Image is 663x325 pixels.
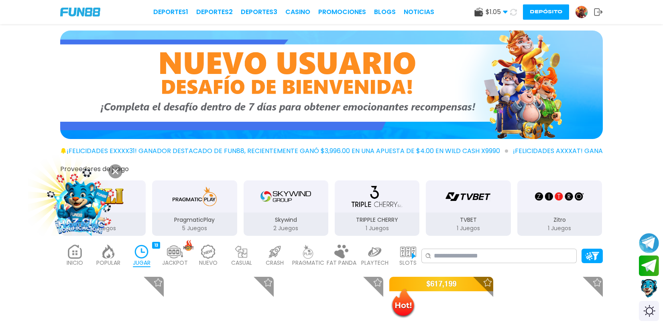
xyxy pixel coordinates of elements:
button: Zitro [514,180,605,237]
img: recent_active.webp [134,245,150,259]
button: Contact customer service [639,278,659,299]
img: home_light.webp [67,245,83,259]
img: Hot [390,288,416,319]
a: Deportes3 [241,7,277,17]
img: casual_light.webp [234,245,250,259]
p: 1 Juegos [335,224,419,233]
button: Skywind [240,180,331,237]
div: 13 [152,242,160,249]
p: POPULAR [96,259,120,267]
p: 1 Juegos [517,224,602,233]
p: Skywind [244,216,328,224]
button: Depósito [523,4,569,20]
button: Join telegram [639,256,659,276]
a: CASINO [285,7,310,17]
p: SLOTS [399,259,417,267]
p: CRASH [266,259,284,267]
p: CASUAL [231,259,252,267]
img: Zitro [534,185,585,208]
img: crash_light.webp [267,245,283,259]
img: Bono de Nuevo Jugador [60,31,603,139]
p: 5 Juegos [152,224,237,233]
img: TVBET [443,185,494,208]
img: slots_light.webp [400,245,416,259]
img: Avatar [576,6,588,18]
a: Avatar [575,6,594,18]
img: Image Link [44,168,116,241]
p: 2 Juegos [244,224,328,233]
img: hot [183,240,193,251]
button: Join telegram channel [639,233,659,253]
img: fat_panda_light.webp [334,245,350,259]
img: PragmaticPlay [169,185,220,208]
a: Deportes1 [153,7,188,17]
p: 1 Juegos [426,224,510,233]
img: Company Logo [60,8,100,16]
img: popular_light.webp [100,245,116,259]
img: Skywind [260,185,311,208]
button: PragmaticPlay [149,180,240,237]
img: playtech_light.webp [367,245,383,259]
p: PragmaticPlay [152,216,237,224]
button: TVBET [423,180,514,237]
p: PLAYTECH [361,259,388,267]
p: TRIPPLE CHERRY [335,216,419,224]
img: jackpot_light.webp [167,245,183,259]
img: new_light.webp [200,245,216,259]
div: Switch theme [639,301,659,321]
img: pragmatic_light.webp [300,245,316,259]
p: NUEVO [199,259,218,267]
span: ¡FELICIDADES exxxx31! GANADOR DESTACADO DE FUN88, RECIENTEMENTE GANÓ $3,996.00 EN UNA APUESTA DE ... [67,146,508,156]
button: TRIPPLE CHERRY [331,180,423,237]
p: Zitro [517,216,602,224]
p: JACKPOT [162,259,188,267]
a: Deportes2 [196,7,233,17]
a: NOTICIAS [404,7,434,17]
p: $ 617,199 [389,277,493,291]
a: Promociones [318,7,366,17]
p: JUGAR [133,259,150,267]
a: BLOGS [374,7,396,17]
p: TVBET [426,216,510,224]
img: TRIPPLE CHERRY [352,185,402,208]
p: INICIO [67,259,83,267]
p: PRAGMATIC [292,259,324,267]
p: FAT PANDA [327,259,356,267]
span: $ 1.05 [486,7,508,17]
img: Platform Filter [585,252,599,260]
